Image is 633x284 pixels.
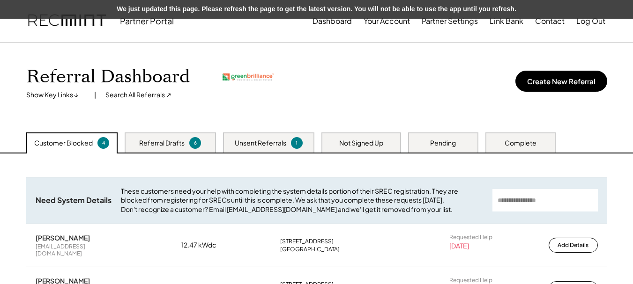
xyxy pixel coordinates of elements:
div: Need System Details [36,196,112,205]
button: Link Bank [490,12,523,30]
button: Log Out [576,12,605,30]
div: [PERSON_NAME] [36,233,90,242]
div: Referral Drafts [139,138,185,148]
div: [GEOGRAPHIC_DATA] [280,246,340,253]
div: Requested Help [449,277,492,284]
div: 6 [191,139,200,146]
h1: Referral Dashboard [26,66,190,88]
div: Customer Blocked [34,138,93,148]
div: Search All Referrals ↗ [105,90,171,100]
div: [EMAIL_ADDRESS][DOMAIN_NAME] [36,243,129,257]
div: | [94,90,96,100]
div: 1 [292,139,301,146]
button: Create New Referral [515,71,607,92]
div: Show Key Links ↓ [26,90,85,100]
div: Partner Portal [120,15,174,26]
img: recmint-logotype%403x.png [28,5,106,37]
div: Requested Help [449,233,492,241]
div: Complete [505,138,536,148]
div: Unsent Referrals [235,138,286,148]
div: [DATE] [449,241,469,251]
div: 12.47 kWdc [181,240,228,250]
button: Partner Settings [422,12,478,30]
div: Pending [430,138,456,148]
div: Not Signed Up [339,138,383,148]
button: Contact [535,12,565,30]
div: These customers need your help with completing the system details portion of their SREC registrat... [121,187,483,214]
img: greenbrilliance.png [223,73,274,80]
button: Add Details [549,238,598,253]
div: 4 [99,139,108,146]
div: [STREET_ADDRESS] [280,238,334,245]
button: Dashboard [313,12,352,30]
button: Your Account [364,12,410,30]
